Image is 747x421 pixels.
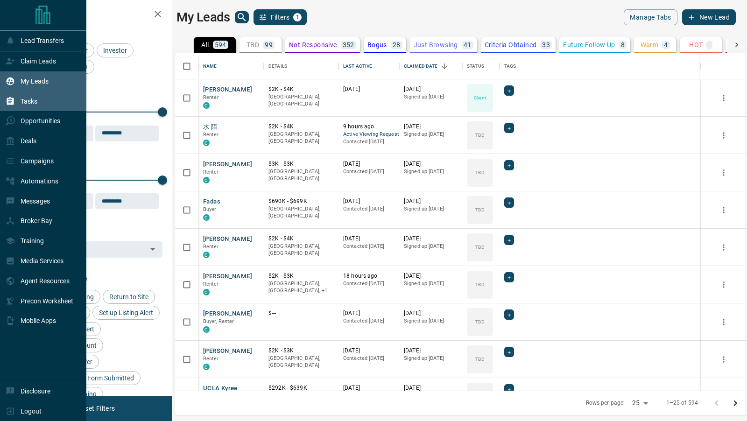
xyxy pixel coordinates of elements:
p: [DATE] [404,235,458,243]
p: $292K - $639K [268,384,334,392]
span: + [507,310,511,319]
button: more [717,352,731,366]
p: 9 hours ago [343,123,395,131]
p: [DATE] [343,235,395,243]
button: more [717,166,731,180]
h1: My Leads [176,10,230,25]
button: more [717,278,731,292]
p: [DATE] [343,85,395,93]
p: [GEOGRAPHIC_DATA], [GEOGRAPHIC_DATA] [268,205,334,220]
p: All [201,42,209,48]
p: $2K - $4K [268,123,334,131]
button: search button [235,11,249,23]
p: [DATE] [404,85,458,93]
div: Details [264,53,338,79]
div: + [504,309,514,320]
p: 33 [542,42,550,48]
p: Signed up [DATE] [404,280,458,288]
p: $2K - $3K [268,272,334,280]
button: Sort [438,60,451,73]
span: Set up Listing Alert [96,309,156,316]
p: Signed up [DATE] [404,243,458,250]
p: TBD [475,318,484,325]
p: Contacted [DATE] [343,243,395,250]
p: Rows per page: [586,399,625,407]
div: condos.ca [203,102,210,109]
div: Return to Site [103,290,155,304]
p: [DATE] [404,160,458,168]
span: Renter [203,356,219,362]
div: + [504,235,514,245]
p: Signed up [DATE] [404,168,458,175]
p: Contacted [DATE] [343,280,395,288]
p: Just Browsing [414,42,458,48]
p: [DATE] [404,272,458,280]
button: [PERSON_NAME] [203,235,252,244]
button: UCLA Kyree [203,384,238,393]
p: [DATE] [343,197,395,205]
div: Claimed Date [399,53,462,79]
p: $--- [268,309,334,317]
span: + [507,347,511,357]
span: + [507,385,511,394]
span: + [507,198,511,207]
span: + [507,161,511,170]
span: Buyer [203,206,217,212]
p: [DATE] [404,123,458,131]
button: Filters1 [254,9,307,25]
p: Warm [641,42,659,48]
div: + [504,197,514,208]
div: + [504,347,514,357]
p: $690K - $699K [268,197,334,205]
p: 594 [215,42,226,48]
p: Contacted [DATE] [343,205,395,213]
button: more [717,128,731,142]
p: Signed up [DATE] [404,131,458,138]
h2: Filters [30,9,162,21]
p: - [708,42,710,48]
span: Buyer, Renter [203,318,234,324]
p: TBD [475,281,484,288]
button: Open [146,243,159,256]
div: condos.ca [203,364,210,370]
span: Renter [203,132,219,138]
p: [DATE] [404,309,458,317]
p: [DATE] [404,347,458,355]
div: + [504,160,514,170]
p: Contacted [DATE] [343,317,395,325]
button: more [717,390,731,404]
p: 1–25 of 594 [666,399,698,407]
button: Reset Filters [71,400,121,416]
div: Claimed Date [404,53,438,79]
button: more [717,91,731,105]
p: $2K - $4K [268,235,334,243]
div: + [504,123,514,133]
p: 41 [464,42,472,48]
p: Toronto [268,280,334,295]
p: TBD [475,169,484,176]
div: Details [268,53,287,79]
p: TBD [475,356,484,363]
p: 8 [621,42,625,48]
p: TBD [475,244,484,251]
span: + [507,273,511,282]
p: TBD [475,206,484,213]
p: 352 [343,42,354,48]
div: condos.ca [203,289,210,295]
button: Go to next page [726,394,745,413]
p: Not Responsive [289,42,337,48]
span: + [507,235,511,245]
button: New Lead [682,9,736,25]
span: Renter [203,169,219,175]
div: Last Active [338,53,399,79]
div: + [504,85,514,96]
p: Signed up [DATE] [404,93,458,101]
p: $2K - $4K [268,85,334,93]
span: Renter [203,281,219,287]
span: Renter [203,244,219,250]
span: 1 [294,14,301,21]
div: Status [462,53,500,79]
div: Investor [97,43,134,57]
p: [GEOGRAPHIC_DATA], [GEOGRAPHIC_DATA] [268,168,334,182]
div: condos.ca [203,140,210,146]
